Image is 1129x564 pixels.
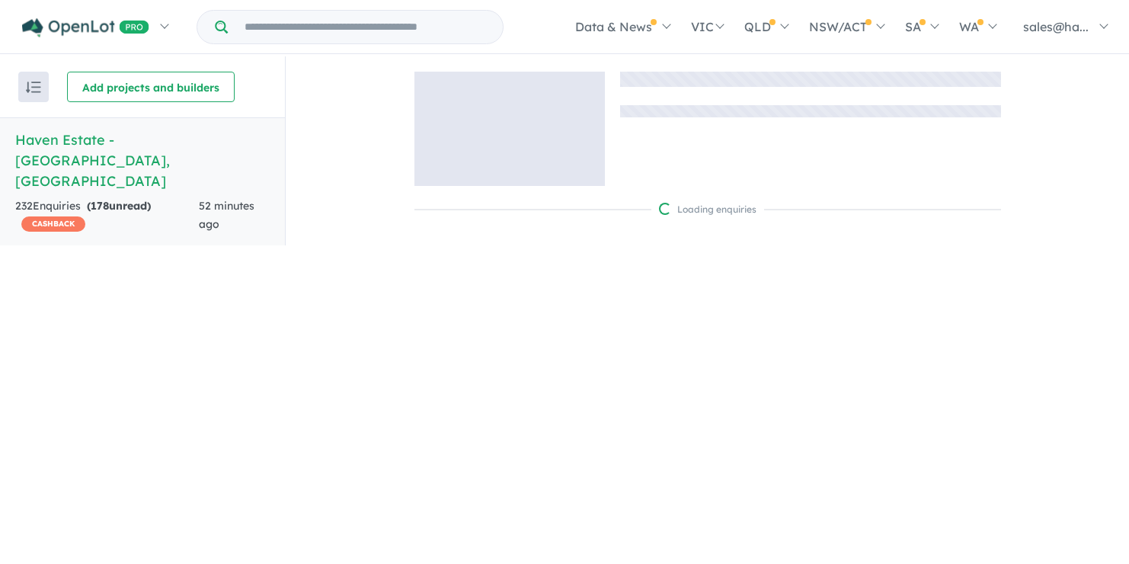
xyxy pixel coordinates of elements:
span: CASHBACK [21,216,85,232]
h5: Haven Estate - [GEOGRAPHIC_DATA] , [GEOGRAPHIC_DATA] [15,130,270,191]
button: Add projects and builders [67,72,235,102]
div: 232 Enquir ies [15,197,199,234]
img: Openlot PRO Logo White [22,18,149,37]
span: sales@ha... [1023,19,1089,34]
strong: ( unread) [87,199,151,213]
span: 178 [91,199,109,213]
input: Try estate name, suburb, builder or developer [231,11,500,43]
div: Loading enquiries [659,202,756,217]
img: sort.svg [26,82,41,93]
span: 52 minutes ago [199,199,254,231]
